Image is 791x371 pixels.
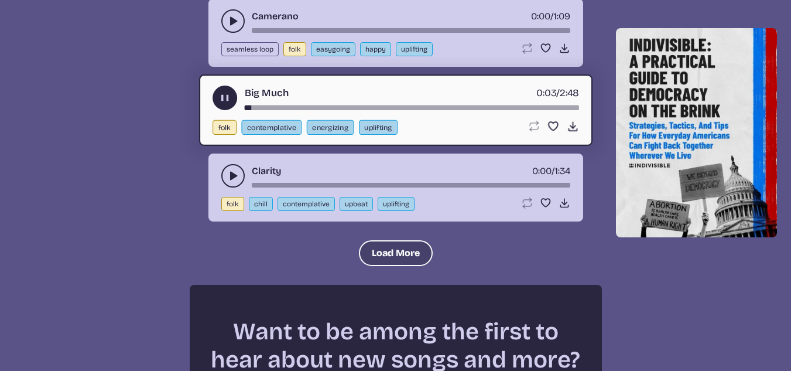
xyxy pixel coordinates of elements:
[532,165,552,176] span: timer
[252,28,570,33] div: song-time-bar
[213,86,237,110] button: play-pause toggle
[527,120,539,132] button: Loop
[378,197,415,211] button: uplifting
[531,11,550,22] span: timer
[283,42,306,56] button: folk
[396,42,433,56] button: uplifting
[278,197,335,211] button: contemplative
[359,240,433,266] button: Load More
[213,120,237,135] button: folk
[521,42,533,54] button: Loop
[536,86,578,100] div: /
[221,42,279,56] button: seamless loop
[241,120,302,135] button: contemplative
[536,87,556,98] span: timer
[540,42,552,54] button: Favorite
[540,197,552,209] button: Favorite
[554,11,570,22] span: 1:09
[531,9,570,23] div: /
[311,42,355,56] button: easygoing
[252,9,299,23] a: Camerano
[306,120,354,135] button: energizing
[221,164,245,188] button: play-pause toggle
[360,42,391,56] button: happy
[521,197,533,209] button: Loop
[244,86,289,100] a: Big Much
[244,105,578,110] div: song-time-bar
[560,87,579,98] span: 2:48
[359,120,398,135] button: uplifting
[249,197,273,211] button: chill
[252,183,570,188] div: song-time-bar
[340,197,373,211] button: upbeat
[221,9,245,33] button: play-pause toggle
[252,164,281,178] a: Clarity
[616,28,778,237] img: Help save our democracy!
[547,120,559,132] button: Favorite
[555,165,570,176] span: 1:34
[221,197,244,211] button: folk
[532,164,570,178] div: /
